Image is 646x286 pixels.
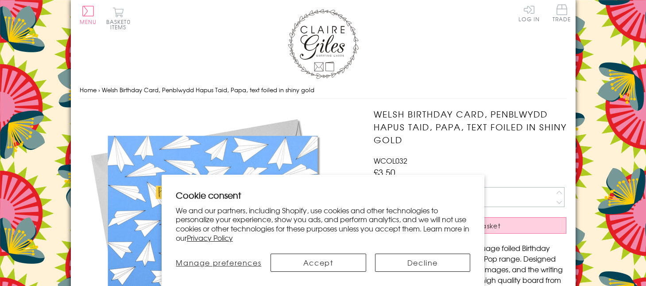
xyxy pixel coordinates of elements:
[271,254,366,272] button: Accept
[110,18,131,31] span: 0 items
[98,86,100,94] span: ›
[553,4,571,24] a: Trade
[176,254,262,272] button: Manage preferences
[187,232,233,243] a: Privacy Policy
[374,155,407,166] span: WCOL032
[518,4,540,22] a: Log In
[102,86,314,94] span: Welsh Birthday Card, Penblwydd Hapus Taid, Papa, text foiled in shiny gold
[80,86,97,94] a: Home
[106,7,131,30] button: Basket0 items
[553,4,571,22] span: Trade
[176,189,471,201] h2: Cookie consent
[80,81,567,99] nav: breadcrumbs
[374,108,566,146] h1: Welsh Birthday Card, Penblwydd Hapus Taid, Papa, text foiled in shiny gold
[176,257,261,268] span: Manage preferences
[80,6,97,24] button: Menu
[288,9,359,79] img: Claire Giles Greetings Cards
[375,254,471,272] button: Decline
[80,18,97,26] span: Menu
[176,206,471,243] p: We and our partners, including Shopify, use cookies and other technologies to personalize your ex...
[374,166,395,178] span: £3.50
